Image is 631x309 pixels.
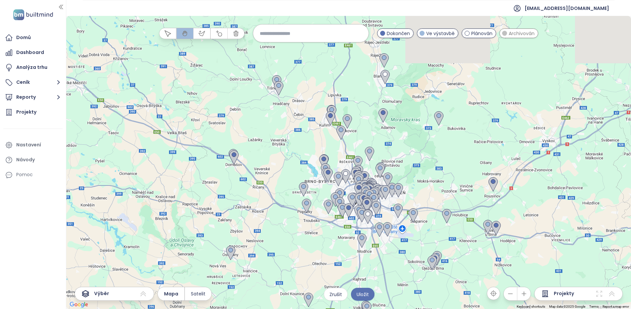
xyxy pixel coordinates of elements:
a: Domů [3,31,63,44]
div: Pomoc [3,168,63,181]
a: Open this area in Google Maps (opens a new window) [68,300,90,309]
img: logo [11,8,55,22]
span: [EMAIL_ADDRESS][DOMAIN_NAME] [525,0,609,16]
a: Report a map error [602,305,629,308]
button: Reporty [3,91,63,104]
div: Analýza trhu [16,63,47,72]
div: Dashboard [16,48,44,57]
div: Projekty [16,108,36,116]
button: Keyboard shortcuts [517,304,545,309]
span: Plánován [471,30,492,37]
button: Mapa [158,287,184,300]
img: Google [68,300,90,309]
button: Ceník [3,76,63,89]
a: Dashboard [3,46,63,59]
a: Analýza trhu [3,61,63,74]
button: Zrušit [324,288,348,301]
div: Pomoc [16,171,33,179]
span: Výběr [94,290,109,298]
div: Návody [16,156,35,164]
a: Terms (opens in new tab) [589,305,599,308]
a: Nastavení [3,138,63,152]
button: Uložit [351,288,374,301]
span: Zrušit [329,291,342,298]
div: Domů [16,33,31,42]
button: Satelit [185,287,211,300]
div: Nastavení [16,141,41,149]
span: Satelit [191,290,205,297]
span: Archivován [509,30,535,37]
span: Map data ©2025 Google [549,305,585,308]
span: Projekty [554,290,574,298]
span: Ve výstavbě [426,30,455,37]
span: Dokončen [387,30,410,37]
span: Uložit [357,291,369,298]
span: Mapa [164,290,178,297]
a: Návody [3,153,63,167]
a: Projekty [3,106,63,119]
